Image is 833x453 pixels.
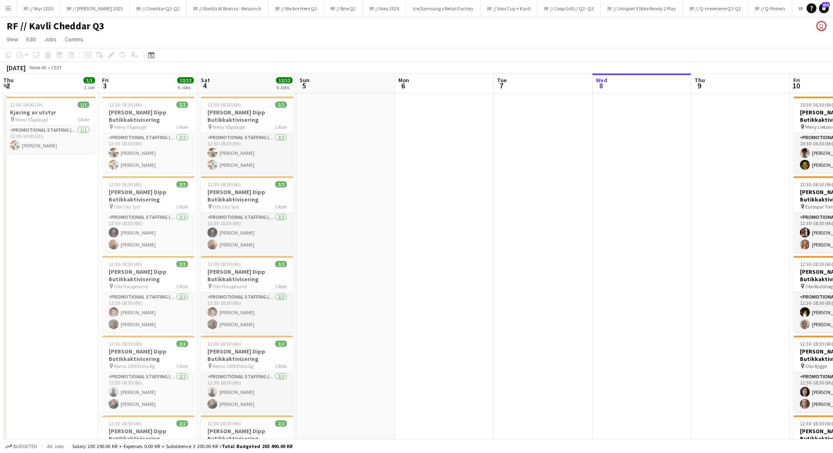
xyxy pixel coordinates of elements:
span: Meny Vågsbygd [213,124,245,130]
span: 2/2 [275,420,287,427]
button: RF // We Are Hero Q2 [269,0,324,17]
div: 12:30-18:30 (6h)2/2[PERSON_NAME] Dipp Butikkaktivisering Rema 1000 Eidsvåg1 RolePromotional Staff... [102,336,195,412]
span: 1 Role [176,363,188,369]
app-job-card: 12:30-18:30 (6h)2/2[PERSON_NAME] Dipp Butikkaktivisering Meny Vågsbygd1 RolePromotional Staffing ... [201,97,293,173]
span: 12:30-18:30 (6h) [207,341,241,347]
h3: [PERSON_NAME] Dipp Butikkaktivisering [102,427,195,442]
span: 12:30-18:30 (6h) [109,181,142,187]
div: 12:30-18:30 (6h)2/2[PERSON_NAME] Dipp Butikkaktivisering Rema 1000 Eidsvåg1 RolePromotional Staff... [201,336,293,412]
span: 1 Role [275,124,287,130]
span: 2/2 [275,341,287,347]
app-job-card: 12:30-18:30 (6h)2/2[PERSON_NAME] Dipp Butikkaktivisering Meny Vågsbygd1 RolePromotional Staffing ... [102,97,195,173]
span: View [7,36,18,43]
a: Comms [62,34,87,45]
span: 7 [496,81,507,90]
span: Obs City Syd [114,204,140,210]
app-job-card: 12:30-18:30 (6h)2/2[PERSON_NAME] Dipp Butikkaktivisering Obs Haugesund1 RolePromotional Staffing ... [201,256,293,332]
span: Edit [26,36,36,43]
span: 1 Role [176,124,188,130]
app-job-card: 12:30-18:30 (6h)2/2[PERSON_NAME] Dipp Butikkaktivisering Obs Haugesund1 RolePromotional Staffing ... [102,256,195,332]
span: 231 [822,2,830,7]
span: 12:00-14:00 (2h) [10,102,43,108]
app-job-card: 12:30-18:30 (6h)2/2[PERSON_NAME] Dipp Butikkaktivisering Obs City Syd1 RolePromotional Staffing (... [201,176,293,253]
span: 12:30-18:30 (6h) [207,420,241,427]
h3: [PERSON_NAME] Dipp Butikkaktivisering [201,427,293,442]
button: RF // Skyr 2025 [17,0,60,17]
app-card-role: Promotional Staffing (Promotional Staff)1/112:00-14:00 (2h)[PERSON_NAME] [3,126,96,154]
span: Mon [398,76,409,84]
span: Week 40 [27,64,48,71]
span: 2/2 [176,261,188,267]
button: RF // Coop Grill // Q2 -Q3 [538,0,601,17]
span: Total Budgeted 203 490.00 KR [222,443,293,449]
span: 12:30-18:30 (6h) [109,261,142,267]
app-card-role: Promotional Staffing (Promotional Staff)2/212:30-18:30 (6h)[PERSON_NAME][PERSON_NAME] [102,372,195,412]
h3: Kjøring av utstyr [3,109,96,116]
span: 2/2 [275,102,287,108]
div: 1 Job [84,84,95,90]
span: Rema 1000 Eidsvåg [114,363,155,369]
app-user-avatar: Alexander Skeppland Hole [816,21,826,31]
span: 12:30-18:30 (6h) [109,420,142,427]
a: Jobs [41,34,60,45]
h3: [PERSON_NAME] Dipp Butikkaktivisering [102,188,195,203]
span: 1 Role [275,283,287,289]
span: Tue [497,76,507,84]
div: Salary 200 290.00 KR + Expenses 0.00 KR + Subsistence 3 200.00 KR = [72,443,293,449]
span: 12/12 [177,77,194,83]
app-card-role: Promotional Staffing (Promotional Staff)2/212:30-18:30 (6h)[PERSON_NAME][PERSON_NAME] [201,292,293,332]
h1: RF // Kavli Cheddar Q3 [7,20,105,32]
span: 12/12 [276,77,293,83]
div: 6 Jobs [178,84,193,90]
span: 3 [101,81,109,90]
div: 6 Jobs [276,84,292,90]
app-job-card: 12:00-14:00 (2h)1/1Kjøring av utstyr Meny Vågsbygd1 RolePromotional Staffing (Promotional Staff)1... [3,97,96,154]
span: Meny Vågsbygd [114,124,147,130]
button: Ice/Samsung x Retail Factory [406,0,481,17]
span: 12:30-18:30 (6h) [207,181,241,187]
a: 231 [819,3,829,13]
span: 12:30-18:30 (6h) [207,102,241,108]
span: Thu [3,76,14,84]
span: Budgeted [13,444,37,449]
span: 1 Role [275,204,287,210]
span: 8 [595,81,607,90]
span: Sat [201,76,210,84]
span: 1 Role [77,116,89,123]
span: 1 Role [176,283,188,289]
h3: [PERSON_NAME] Dipp Butikkaktivisering [201,348,293,363]
span: Wed [596,76,607,84]
button: RF // Cheddar Q1-Q2 [130,0,187,17]
span: Fri [793,76,800,84]
span: 1/1 [78,102,89,108]
span: Obs City Syd [213,204,239,210]
span: 12:30-18:30 (6h) [109,102,142,108]
app-job-card: 12:30-18:30 (6h)2/2[PERSON_NAME] Dipp Butikkaktivisering Obs City Syd1 RolePromotional Staffing (... [102,176,195,253]
span: 12:30-18:30 (6h) [207,261,241,267]
button: RF // Unisport X Nike Ready 2 Play [601,0,683,17]
span: Obs Rygge [805,363,827,369]
span: 4 [200,81,210,90]
span: 2/2 [176,102,188,108]
app-card-role: Promotional Staffing (Promotional Staff)2/212:30-18:30 (6h)[PERSON_NAME][PERSON_NAME] [201,372,293,412]
span: 2 [2,81,14,90]
button: RF // [PERSON_NAME] 2025 [60,0,130,17]
div: [DATE] [7,64,26,72]
span: 2/2 [176,181,188,187]
span: 1 Role [176,204,188,210]
span: Jobs [44,36,57,43]
h3: [PERSON_NAME] Dipp Butikkaktivisering [102,268,195,283]
span: Rema 1000 Eidsvåg [213,363,253,369]
button: RF // Q-meieriene Q1-Q2 [683,0,748,17]
span: 10 [792,81,800,90]
span: 6 [397,81,409,90]
span: Fri [102,76,109,84]
app-card-role: Promotional Staffing (Promotional Staff)2/212:30-18:30 (6h)[PERSON_NAME][PERSON_NAME] [102,292,195,332]
span: Comms [65,36,83,43]
span: Obs Haugesund [114,283,148,289]
h3: [PERSON_NAME] Dipp Butikkaktivisering [102,348,195,363]
span: 2/2 [275,261,287,267]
